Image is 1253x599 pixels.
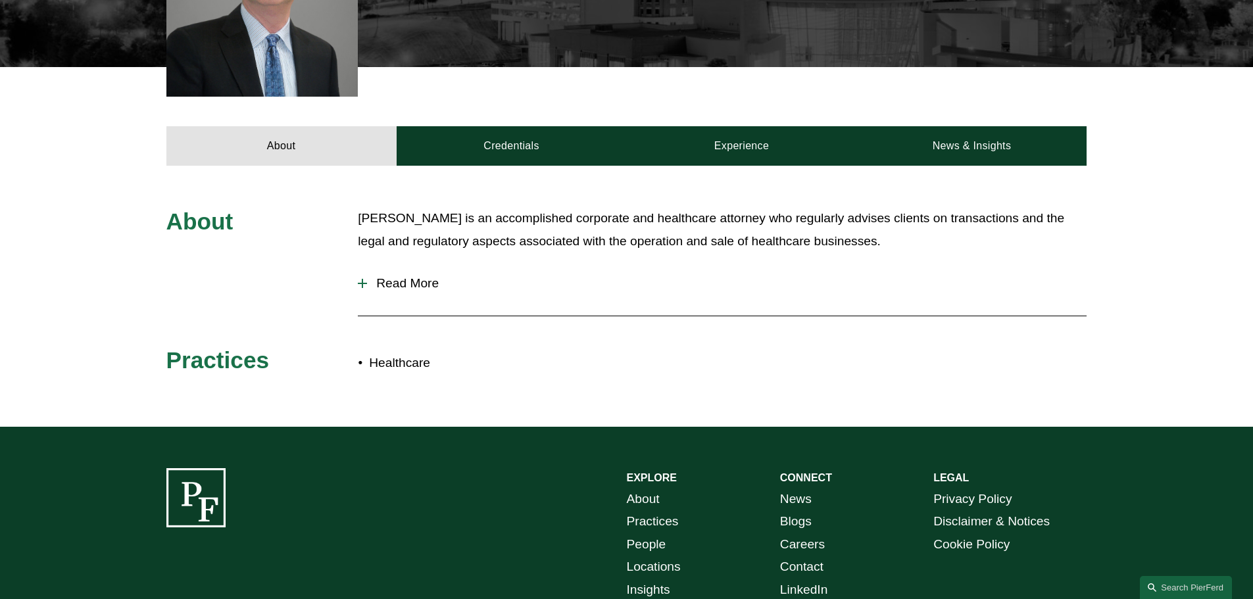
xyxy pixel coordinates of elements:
[627,488,660,511] a: About
[627,510,679,533] a: Practices
[933,533,1010,556] a: Cookie Policy
[397,126,627,166] a: Credentials
[627,533,666,556] a: People
[780,556,823,579] a: Contact
[627,126,857,166] a: Experience
[166,126,397,166] a: About
[369,352,626,375] p: Healthcare
[933,488,1012,511] a: Privacy Policy
[358,207,1087,252] p: [PERSON_NAME] is an accomplished corporate and healthcare attorney who regularly advises clients ...
[780,510,812,533] a: Blogs
[627,472,677,483] strong: EXPLORE
[367,276,1087,291] span: Read More
[1140,576,1232,599] a: Search this site
[358,266,1087,300] button: Read More
[627,556,681,579] a: Locations
[780,533,825,556] a: Careers
[166,208,233,234] span: About
[933,510,1050,533] a: Disclaimer & Notices
[933,472,969,483] strong: LEGAL
[166,347,270,373] span: Practices
[780,472,832,483] strong: CONNECT
[856,126,1087,166] a: News & Insights
[780,488,812,511] a: News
